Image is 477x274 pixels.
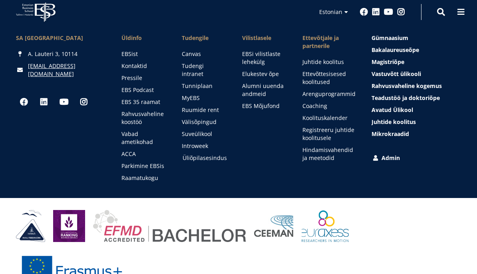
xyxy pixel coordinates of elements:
span: Juhtide koolitus [372,118,416,126]
a: EBS 35 raamat [121,98,166,106]
a: Ruumide rent [182,106,226,114]
a: Kontaktid [121,62,166,70]
a: Hindamisvahendid ja meetodid [302,146,356,162]
a: MyEBS [182,94,226,102]
a: Raamatukogu [121,174,166,182]
img: HAKA [16,210,45,242]
a: Mikrokraadid [372,130,461,138]
div: SA [GEOGRAPHIC_DATA] [16,34,105,42]
img: EFMD [93,210,246,242]
span: Magistriõpe [372,58,404,66]
a: Ettevõttesisesed koolitused [302,70,356,86]
a: Instagram [397,8,405,16]
a: Juhtide koolitus [372,118,461,126]
a: Alumni uuenda andmeid [242,82,286,98]
span: Avatud Ülikool [372,106,413,114]
a: ACCA [121,150,166,158]
span: Teadustöö ja doktoriõpe [372,94,440,102]
a: Magistriõpe [372,58,461,66]
img: Ceeman [254,215,294,237]
a: Rahvusvaheline kogemus [372,82,461,90]
a: Admin [372,154,461,162]
a: Youtube [56,94,72,110]
a: Vabad ametikohad [121,130,166,146]
span: Vastuvõtt ülikooli [372,70,421,78]
span: Mikrokraadid [372,130,409,138]
a: Introweek [182,142,226,150]
span: Ettevõtjale ja partnerile [302,34,356,50]
a: Vastuvõtt ülikooli [372,70,461,78]
a: EBSist [121,50,166,58]
a: Parkimine EBSis [121,162,166,170]
a: Linkedin [36,94,52,110]
a: EBS Podcast [121,86,166,94]
div: A. Lauteri 3, 10114 [16,50,105,58]
a: Youtube [384,8,393,16]
a: Arenguprogrammid [302,90,356,98]
a: [EMAIL_ADDRESS][DOMAIN_NAME] [28,62,105,78]
a: Koolituskalender [302,114,356,122]
a: Välisõpingud [182,118,226,126]
a: Bakalaureuseõpe [372,46,461,54]
span: Bakalaureuseõpe [372,46,419,54]
span: Vilistlasele [242,34,286,42]
span: Rahvusvaheline kogemus [372,82,442,90]
span: Üldinfo [121,34,166,42]
a: Juhtide koolitus [302,58,356,66]
a: EBS Mõjufond [242,102,286,110]
a: Coaching [302,102,356,110]
img: EURAXESS [302,210,349,242]
span: Gümnaasium [372,34,408,42]
a: Üliõpilasesindus [183,154,227,162]
a: Tudengi intranet [182,62,226,78]
img: Eduniversal [53,210,85,242]
a: Tudengile [182,34,226,42]
a: Gümnaasium [372,34,461,42]
a: Registreeru juhtide koolitusele [302,126,356,142]
a: Linkedin [372,8,380,16]
a: Rahvusvaheline koostöö [121,110,166,126]
a: Canvas [182,50,226,58]
a: Teadustöö ja doktoriõpe [372,94,461,102]
a: Tunniplaan [182,82,226,90]
a: EBSi vilistlaste lehekülg [242,50,286,66]
a: Instagram [76,94,92,110]
a: Avatud Ülikool [372,106,461,114]
a: Pressile [121,74,166,82]
a: Elukestev õpe [242,70,286,78]
a: Suveülikool [182,130,226,138]
a: Facebook [16,94,32,110]
a: Facebook [360,8,368,16]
